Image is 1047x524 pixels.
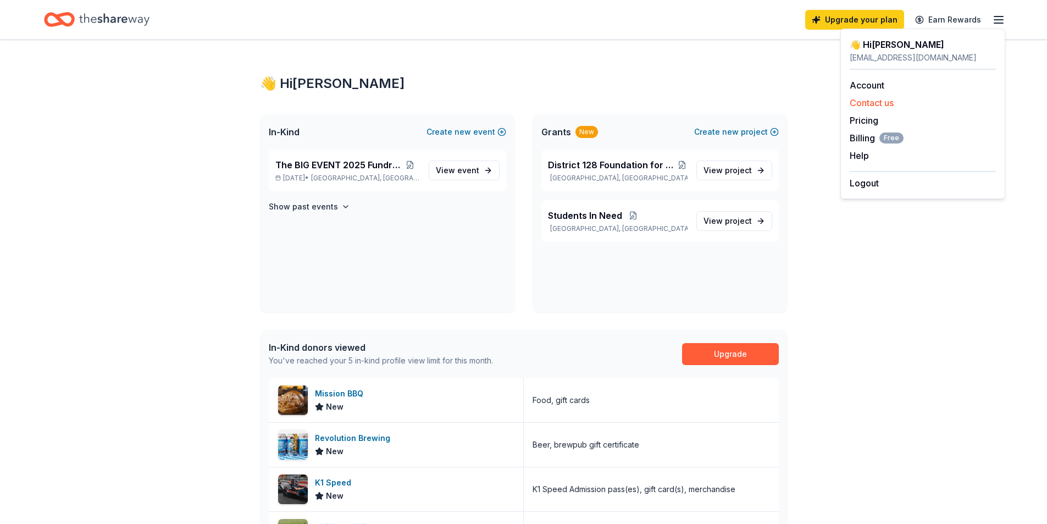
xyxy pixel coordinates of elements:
[278,430,308,460] img: Image for Revolution Brewing
[575,126,598,138] div: New
[260,75,788,92] div: 👋 Hi [PERSON_NAME]
[682,343,779,365] a: Upgrade
[436,164,479,177] span: View
[429,161,500,180] a: View event
[548,209,622,222] span: Students In Need
[850,131,904,145] button: BillingFree
[725,166,752,175] span: project
[850,176,879,190] button: Logout
[548,158,677,172] span: District 128 Foundation for Learning - Students In Need Project
[269,354,493,367] div: You've reached your 5 in-kind profile view limit for this month.
[548,174,688,183] p: [GEOGRAPHIC_DATA], [GEOGRAPHIC_DATA]
[703,164,752,177] span: View
[269,200,350,213] button: Show past events
[879,133,904,144] span: Free
[850,131,904,145] span: Billing
[44,7,149,32] a: Home
[269,341,493,354] div: In-Kind donors viewed
[278,475,308,504] img: Image for K1 Speed
[696,211,772,231] a: View project
[805,10,904,30] a: Upgrade your plan
[696,161,772,180] a: View project
[326,400,344,413] span: New
[850,149,869,162] button: Help
[311,174,419,183] span: [GEOGRAPHIC_DATA], [GEOGRAPHIC_DATA]
[725,216,752,225] span: project
[455,125,471,139] span: new
[541,125,571,139] span: Grants
[269,125,300,139] span: In-Kind
[315,476,356,489] div: K1 Speed
[694,125,779,139] button: Createnewproject
[548,224,688,233] p: [GEOGRAPHIC_DATA], [GEOGRAPHIC_DATA]
[850,115,878,126] a: Pricing
[908,10,988,30] a: Earn Rewards
[722,125,739,139] span: new
[457,166,479,175] span: event
[850,80,884,91] a: Account
[850,96,894,109] button: Contact us
[326,489,344,503] span: New
[326,445,344,458] span: New
[533,438,639,451] div: Beer, brewpub gift certificate
[315,387,368,400] div: Mission BBQ
[850,38,996,51] div: 👋 Hi [PERSON_NAME]
[315,432,395,445] div: Revolution Brewing
[275,158,400,172] span: The BIG EVENT 2025 Fundraiser
[533,394,590,407] div: Food, gift cards
[426,125,506,139] button: Createnewevent
[850,51,996,64] div: [EMAIL_ADDRESS][DOMAIN_NAME]
[275,174,420,183] p: [DATE] •
[703,214,752,228] span: View
[533,483,735,496] div: K1 Speed Admission pass(es), gift card(s), merchandise
[278,385,308,415] img: Image for Mission BBQ
[269,200,338,213] h4: Show past events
